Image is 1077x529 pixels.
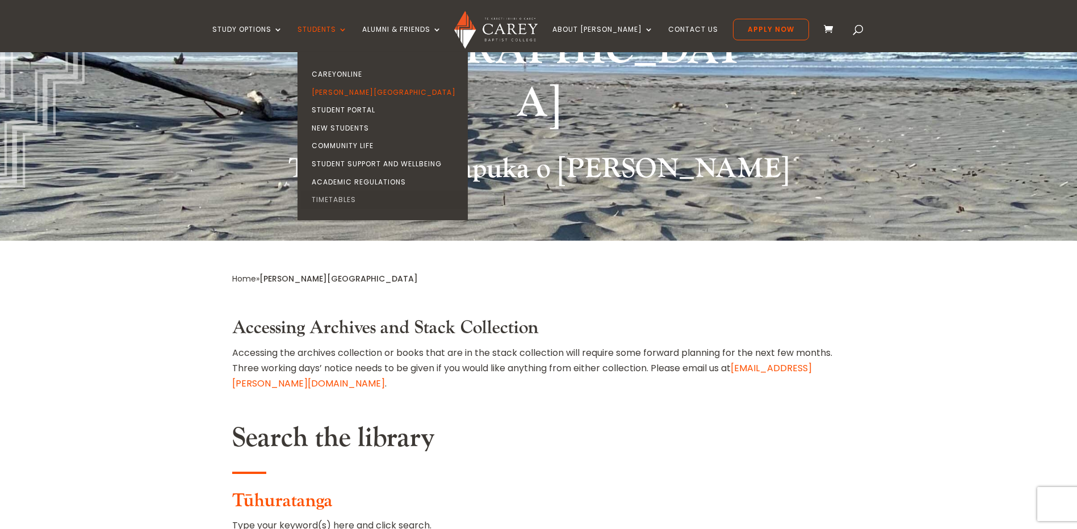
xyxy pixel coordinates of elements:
a: Student Support and Wellbeing [300,155,471,173]
a: Community Life [300,137,471,155]
a: Contact Us [668,26,718,52]
a: Apply Now [733,19,809,40]
a: About [PERSON_NAME] [552,26,653,52]
h3: Accessing Archives and Stack Collection [232,317,845,345]
a: Student Portal [300,101,471,119]
a: New Students [300,119,471,137]
img: Carey Baptist College [454,11,538,49]
a: CareyOnline [300,65,471,83]
h2: Te Whare Pukapuka o [PERSON_NAME] [232,153,845,191]
h3: Tūhuratanga [232,490,845,518]
a: Academic Regulations [300,173,471,191]
a: [PERSON_NAME][GEOGRAPHIC_DATA] [300,83,471,102]
a: Students [297,26,347,52]
a: Timetables [300,191,471,209]
span: » [232,273,418,284]
p: Accessing the archives collection or books that are in the stack collection will require some for... [232,345,845,392]
span: [PERSON_NAME][GEOGRAPHIC_DATA] [259,273,418,284]
a: Alumni & Friends [362,26,442,52]
h2: Search the library [232,422,845,460]
a: Study Options [212,26,283,52]
a: Home [232,273,256,284]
